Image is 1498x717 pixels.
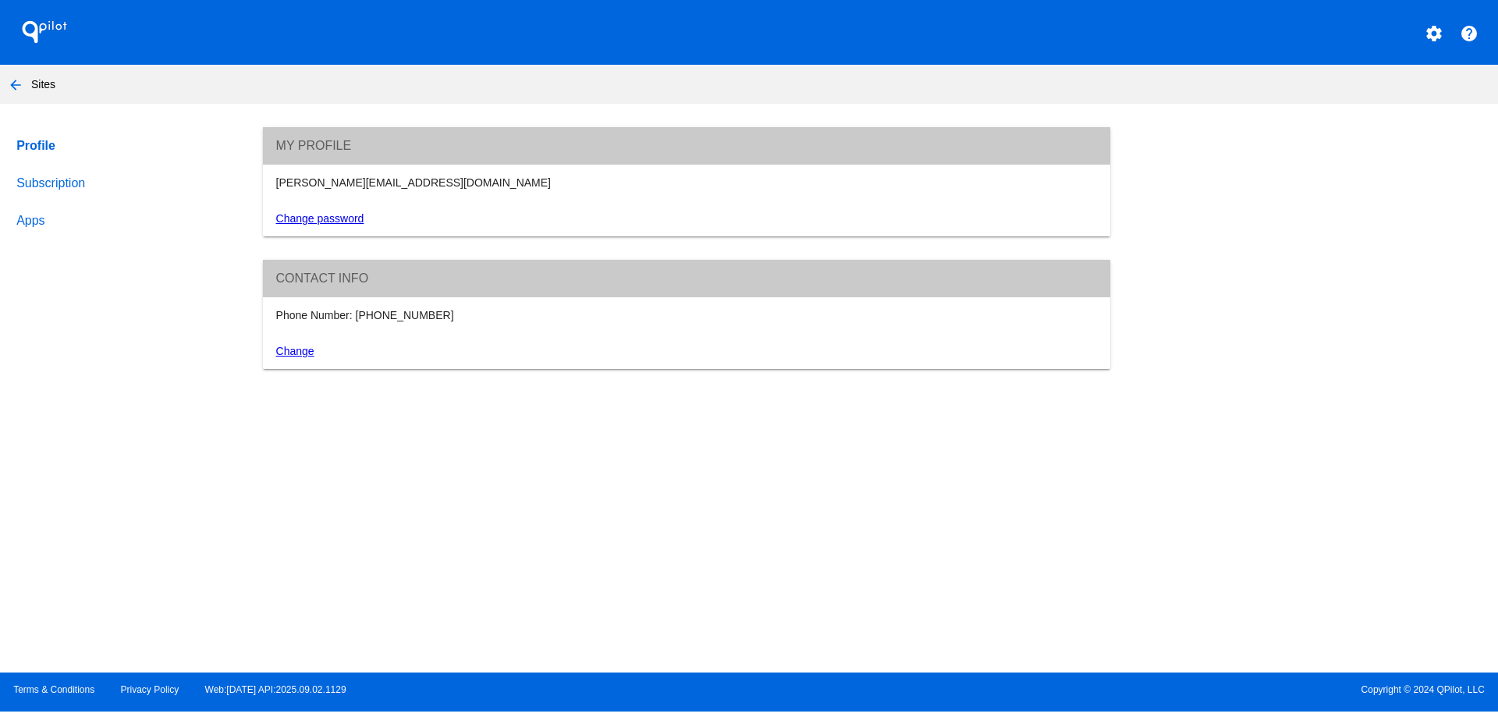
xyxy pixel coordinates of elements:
a: Terms & Conditions [13,684,94,695]
a: Profile [13,127,236,165]
h1: QPilot [13,16,76,48]
a: Apps [13,202,236,240]
span: My Profile [276,139,352,152]
mat-icon: arrow_back [6,76,25,94]
a: Subscription [13,165,236,202]
div: Phone Number: [PHONE_NUMBER] [267,309,1106,321]
a: Change [276,345,314,357]
mat-icon: help [1460,24,1478,43]
a: Web:[DATE] API:2025.09.02.1129 [205,684,346,695]
span: Copyright © 2024 QPilot, LLC [762,684,1485,695]
a: Privacy Policy [121,684,179,695]
mat-icon: settings [1425,24,1443,43]
span: Contact info [276,272,369,285]
div: [PERSON_NAME][EMAIL_ADDRESS][DOMAIN_NAME] [267,176,1106,189]
a: Change password [276,212,364,225]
